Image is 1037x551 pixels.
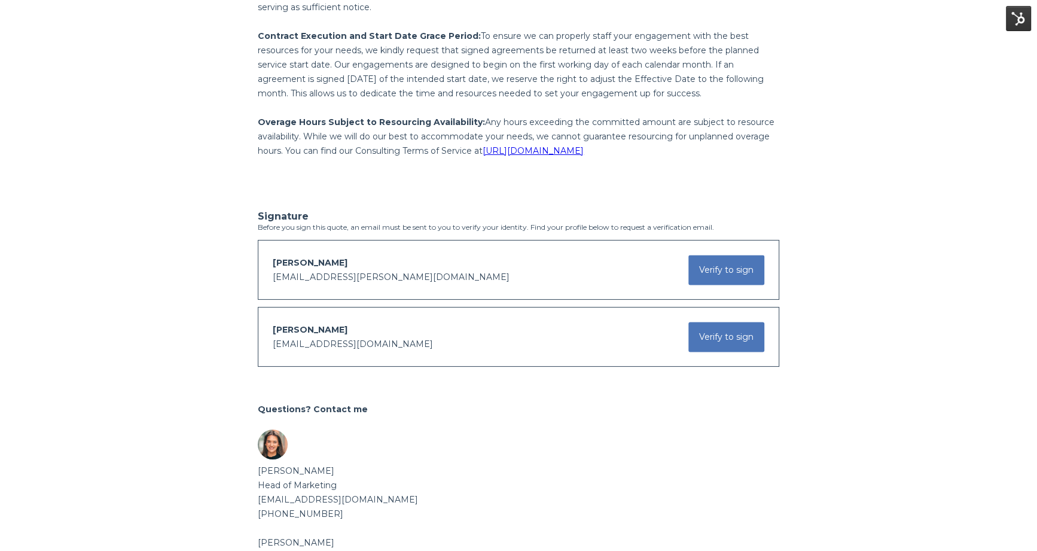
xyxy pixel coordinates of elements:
img: Sender avatar [258,430,288,459]
a: [URL][DOMAIN_NAME] [483,145,584,156]
span: Overage Hours Subject to Resourcing Availability: [258,117,485,127]
div: Before you sign this quote, an email must be sent to you to verify your identity. Find your profi... [258,211,779,367]
span: [PERSON_NAME] [273,257,347,268]
div: Head of Marketing [258,478,779,492]
span: [EMAIL_ADDRESS][PERSON_NAME][DOMAIN_NAME] [273,272,510,282]
img: HubSpot Tools Menu Toggle [1006,6,1031,31]
b: [PERSON_NAME] [258,465,334,476]
button: Verify to sign [688,255,764,285]
button: Verify to sign [688,322,764,352]
span: To ensure we can properly staff your engagement with the best resources for your needs, we kindly... [258,31,764,99]
h2: Questions? Contact me [258,402,779,416]
span: [PERSON_NAME] [273,324,347,335]
span: Contract Execution and Start Date Grace Period: [258,31,481,41]
div: [EMAIL_ADDRESS][DOMAIN_NAME] [258,492,779,507]
span: [EMAIL_ADDRESS][DOMAIN_NAME] [273,339,433,349]
div: [PHONE_NUMBER] [258,507,779,521]
span: Any hours exceeding the committed amount are subject to resource availability. While we will do o... [258,117,774,156]
div: [PERSON_NAME] [258,535,779,550]
h3: Signature [258,211,779,222]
